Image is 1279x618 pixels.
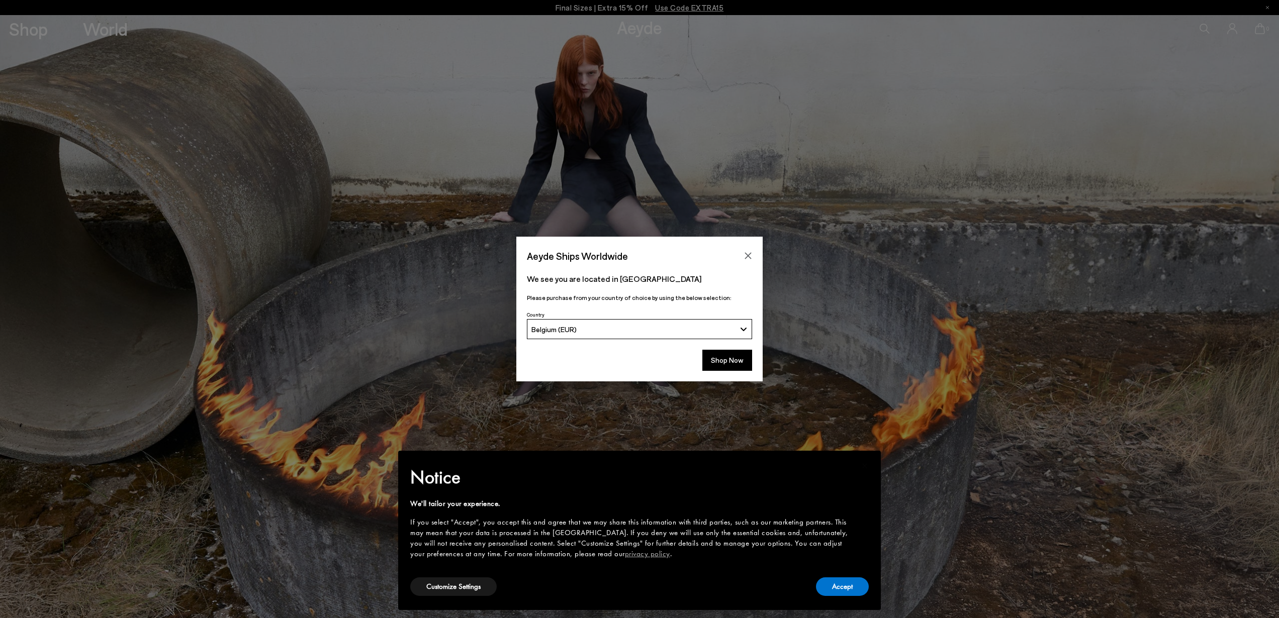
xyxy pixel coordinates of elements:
[862,458,868,473] span: ×
[527,273,752,285] p: We see you are located in [GEOGRAPHIC_DATA]
[527,247,628,265] span: Aeyde Ships Worldwide
[741,248,756,263] button: Close
[816,577,869,596] button: Accept
[625,549,670,559] a: privacy policy
[410,498,853,509] div: We'll tailor your experience.
[410,464,853,490] h2: Notice
[853,454,877,478] button: Close this notice
[702,350,752,371] button: Shop Now
[531,325,577,334] span: Belgium (EUR)
[410,517,853,559] div: If you select "Accept", you accept this and agree that we may share this information with third p...
[527,312,544,318] span: Country
[527,293,752,302] p: Please purchase from your country of choice by using the below selection:
[410,577,497,596] button: Customize Settings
